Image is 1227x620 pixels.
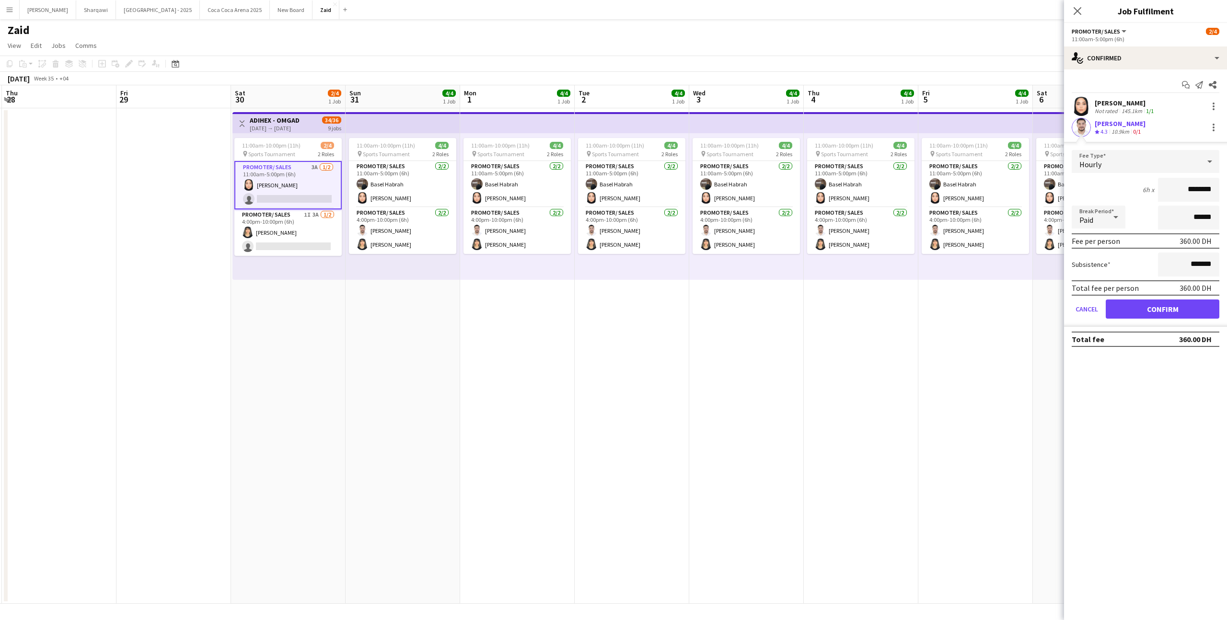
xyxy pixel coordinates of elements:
[786,90,799,97] span: 4/4
[435,142,449,149] span: 4/4
[1179,334,1212,344] div: 360.00 DH
[321,142,334,149] span: 2/4
[693,138,800,254] app-job-card: 11:00am-10:00pm (11h)4/4 Sports Tournament2 RolesPromoter/ Sales2/211:00am-5:00pm (6h)Basel Habra...
[1180,283,1212,293] div: 360.00 DH
[807,207,914,254] app-card-role: Promoter/ Sales2/24:00pm-10:00pm (6h)[PERSON_NAME][PERSON_NAME]
[1072,28,1128,35] button: Promoter/ Sales
[443,98,455,105] div: 1 Job
[578,207,685,254] app-card-role: Promoter/ Sales2/24:00pm-10:00pm (6h)[PERSON_NAME][PERSON_NAME]
[322,116,341,124] span: 34/36
[1095,99,1156,107] div: [PERSON_NAME]
[250,116,300,125] h3: ADIHEX - OMGAD
[1064,46,1227,69] div: Confirmed
[893,142,907,149] span: 4/4
[922,207,1029,254] app-card-role: Promoter/ Sales2/24:00pm-10:00pm (6h)[PERSON_NAME][PERSON_NAME]
[693,161,800,207] app-card-role: Promoter/ Sales2/211:00am-5:00pm (6h)Basel Habrah[PERSON_NAME]
[75,41,97,50] span: Comms
[815,142,873,149] span: 11:00am-10:00pm (11h)
[1072,35,1219,43] div: 11:00am-5:00pm (6h)
[661,150,678,158] span: 2 Roles
[116,0,200,19] button: [GEOGRAPHIC_DATA] - 2025
[1005,150,1021,158] span: 2 Roles
[1133,128,1141,135] app-skills-label: 0/1
[1072,28,1120,35] span: Promoter/ Sales
[59,75,69,82] div: +04
[692,94,706,105] span: 3
[1037,89,1047,97] span: Sat
[432,150,449,158] span: 2 Roles
[557,98,570,105] div: 1 Job
[328,90,341,97] span: 2/4
[1079,160,1101,169] span: Hourly
[1106,299,1219,319] button: Confirm
[242,142,301,149] span: 11:00am-10:00pm (11h)
[1036,138,1144,254] app-job-card: 11:00am-10:00pm (11h)4/4 Sports Tournament2 RolesPromoter/ Sales2/211:00am-5:00pm (6h)Basel Habra...
[922,89,930,97] span: Fri
[464,89,476,97] span: Mon
[1095,119,1146,128] div: [PERSON_NAME]
[1064,5,1227,17] h3: Job Fulfilment
[776,150,792,158] span: 2 Roles
[1072,334,1104,344] div: Total fee
[1016,98,1028,105] div: 1 Job
[901,98,914,105] div: 1 Job
[1015,90,1029,97] span: 4/4
[120,89,128,97] span: Fri
[779,142,792,149] span: 4/4
[1036,207,1144,254] app-card-role: Promoter/ Sales2/24:00pm-10:00pm (6h)[PERSON_NAME][PERSON_NAME]
[807,138,914,254] div: 11:00am-10:00pm (11h)4/4 Sports Tournament2 RolesPromoter/ Sales2/211:00am-5:00pm (6h)Basel Habra...
[1035,94,1047,105] span: 6
[922,138,1029,254] app-job-card: 11:00am-10:00pm (11h)4/4 Sports Tournament2 RolesPromoter/ Sales2/211:00am-5:00pm (6h)Basel Habra...
[700,142,759,149] span: 11:00am-10:00pm (11h)
[463,138,571,254] app-job-card: 11:00am-10:00pm (11h)4/4 Sports Tournament2 RolesPromoter/ Sales2/211:00am-5:00pm (6h)Basel Habra...
[6,89,18,97] span: Thu
[51,41,66,50] span: Jobs
[8,41,21,50] span: View
[471,142,530,149] span: 11:00am-10:00pm (11h)
[318,150,334,158] span: 2 Roles
[250,125,300,132] div: [DATE] → [DATE]
[349,138,456,254] app-job-card: 11:00am-10:00pm (11h)4/4 Sports Tournament2 RolesPromoter/ Sales2/211:00am-5:00pm (6h)Basel Habra...
[463,94,476,105] span: 1
[328,98,341,105] div: 1 Job
[901,90,914,97] span: 4/4
[234,209,342,256] app-card-role: Promoter/ Sales1I3A1/24:00pm-10:00pm (6h)[PERSON_NAME]
[270,0,313,19] button: New Board
[891,150,907,158] span: 2 Roles
[234,138,342,256] app-job-card: 11:00am-10:00pm (11h)2/4 Sports Tournament2 RolesPromoter/ Sales3A1/211:00am-5:00pm (6h)[PERSON_N...
[27,39,46,52] a: Edit
[706,150,753,158] span: Sports Tournament
[1008,142,1021,149] span: 4/4
[71,39,101,52] a: Comms
[20,0,76,19] button: [PERSON_NAME]
[578,161,685,207] app-card-role: Promoter/ Sales2/211:00am-5:00pm (6h)Basel Habrah[PERSON_NAME]
[672,98,684,105] div: 1 Job
[821,150,868,158] span: Sports Tournament
[577,94,590,105] span: 2
[31,41,42,50] span: Edit
[1044,142,1102,149] span: 11:00am-10:00pm (11h)
[1036,161,1144,207] app-card-role: Promoter/ Sales2/211:00am-5:00pm (6h)Basel Habrah[PERSON_NAME]
[442,90,456,97] span: 4/4
[1146,107,1154,115] app-skills-label: 1/1
[248,150,295,158] span: Sports Tournament
[671,90,685,97] span: 4/4
[806,94,820,105] span: 4
[808,89,820,97] span: Thu
[1206,28,1219,35] span: 2/4
[693,89,706,97] span: Wed
[578,138,685,254] app-job-card: 11:00am-10:00pm (11h)4/4 Sports Tournament2 RolesPromoter/ Sales2/211:00am-5:00pm (6h)Basel Habra...
[1072,260,1111,269] label: Subsistence
[1180,236,1212,246] div: 360.00 DH
[477,150,524,158] span: Sports Tournament
[921,94,930,105] span: 5
[1120,107,1144,115] div: 145.1km
[936,150,983,158] span: Sports Tournament
[592,150,639,158] span: Sports Tournament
